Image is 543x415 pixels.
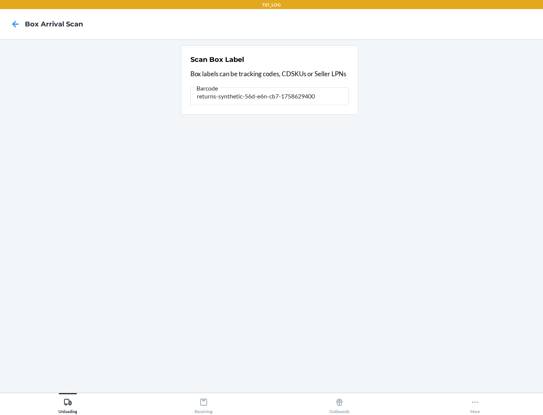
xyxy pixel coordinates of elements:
p: TST_LOG [262,2,281,8]
h2: Scan Box Label [190,55,244,65]
button: More [407,393,543,414]
div: More [470,395,480,414]
div: Receiving [195,395,213,414]
h4: Box Arrival Scan [25,19,83,29]
div: Unloading [58,395,77,414]
p: Box labels can be tracking codes, CDSKUs or Seller LPNs [190,69,349,79]
div: Outbounds [329,395,350,414]
span: Barcode [195,85,219,92]
input: Barcode [190,87,349,105]
button: Receiving [136,393,271,414]
button: Outbounds [271,393,407,414]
